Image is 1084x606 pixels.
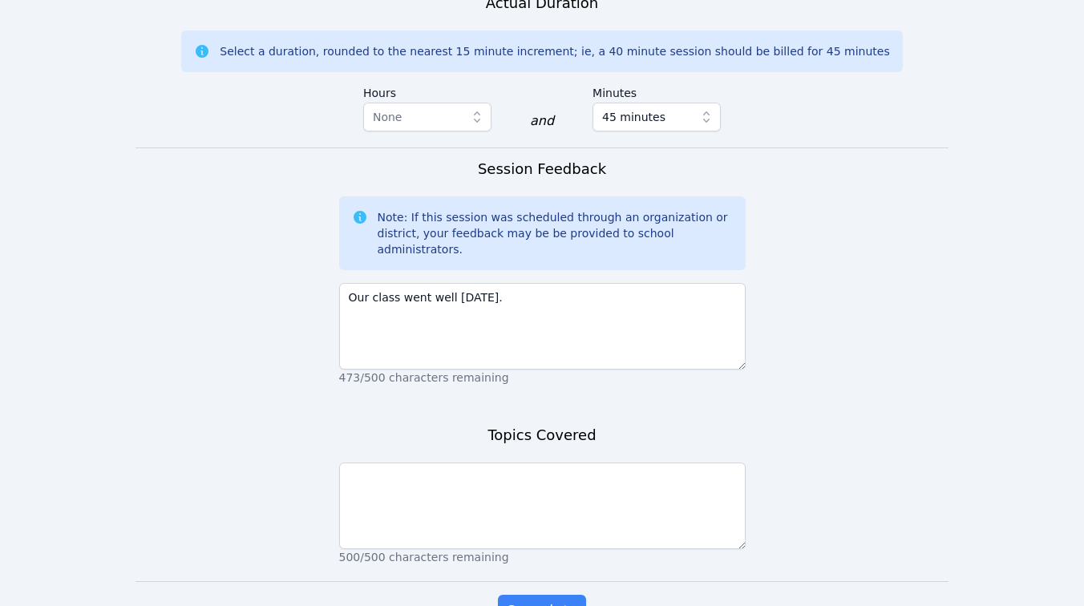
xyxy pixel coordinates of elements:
div: and [530,111,554,131]
h3: Topics Covered [487,424,596,446]
textarea: Our class went well [DATE]. [339,283,746,370]
div: Note: If this session was scheduled through an organization or district, your feedback may be be ... [378,209,733,257]
p: 473/500 characters remaining [339,370,746,386]
span: 45 minutes [602,107,665,127]
button: None [363,103,491,131]
label: Minutes [593,79,721,103]
p: 500/500 characters remaining [339,549,746,565]
h3: Session Feedback [478,158,606,180]
span: None [373,111,402,123]
button: 45 minutes [593,103,721,131]
label: Hours [363,79,491,103]
div: Select a duration, rounded to the nearest 15 minute increment; ie, a 40 minute session should be ... [220,43,889,59]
